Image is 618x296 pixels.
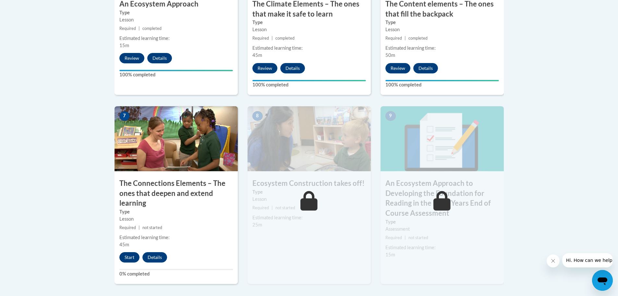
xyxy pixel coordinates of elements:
div: Estimated learning time: [252,45,366,52]
label: 100% completed [385,81,499,88]
div: Lesson [252,26,366,33]
div: Estimated learning time: [252,214,366,221]
label: Type [385,218,499,225]
iframe: Button to launch messaging window [592,270,613,291]
span: completed [408,36,428,41]
label: Type [385,19,499,26]
span: 45m [119,242,129,247]
label: 100% completed [252,81,366,88]
button: Review [385,63,410,73]
span: 25m [252,222,262,227]
span: not started [275,205,295,210]
h3: Ecosystem Construction takes off! [248,178,371,188]
span: | [272,36,273,41]
button: Details [147,53,172,63]
h3: The Connections Elements – The ones that deepen and extend learning [115,178,238,208]
div: Estimated learning time: [385,244,499,251]
div: Estimated learning time: [119,234,233,241]
div: Your progress [119,70,233,71]
label: 100% completed [119,71,233,78]
span: 8 [252,111,263,121]
button: Details [142,252,167,263]
span: 15m [119,43,129,48]
span: | [139,26,140,31]
img: Course Image [115,106,238,171]
img: Course Image [248,106,371,171]
span: 50m [385,52,395,58]
button: Review [119,53,144,63]
img: Course Image [381,106,504,171]
span: not started [142,225,162,230]
span: Required [385,36,402,41]
span: Required [119,26,136,31]
button: Details [413,63,438,73]
iframe: Close message [547,254,560,267]
span: 15m [385,252,395,257]
span: Hi. How can we help? [4,5,53,10]
button: Start [119,252,139,263]
span: 45m [252,52,262,58]
span: completed [142,26,162,31]
div: Assessment [385,225,499,233]
button: Details [280,63,305,73]
span: Required [119,225,136,230]
span: not started [408,235,428,240]
span: | [139,225,140,230]
label: 0% completed [119,270,233,277]
span: 9 [385,111,396,121]
div: Lesson [119,16,233,23]
span: Required [252,36,269,41]
span: | [405,235,406,240]
button: Review [252,63,277,73]
iframe: Message from company [562,253,613,267]
div: Estimated learning time: [385,45,499,52]
span: | [405,36,406,41]
div: Lesson [252,196,366,203]
span: completed [275,36,295,41]
span: | [272,205,273,210]
span: 7 [119,111,130,121]
span: Required [252,205,269,210]
h3: An Ecosystem Approach to Developing the Foundation for Reading in the Early Years End of Course A... [381,178,504,218]
label: Type [252,188,366,196]
span: Required [385,235,402,240]
label: Type [119,208,233,215]
label: Type [252,19,366,26]
div: Your progress [252,80,366,81]
div: Lesson [119,215,233,223]
label: Type [119,9,233,16]
div: Your progress [385,80,499,81]
div: Lesson [385,26,499,33]
div: Estimated learning time: [119,35,233,42]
